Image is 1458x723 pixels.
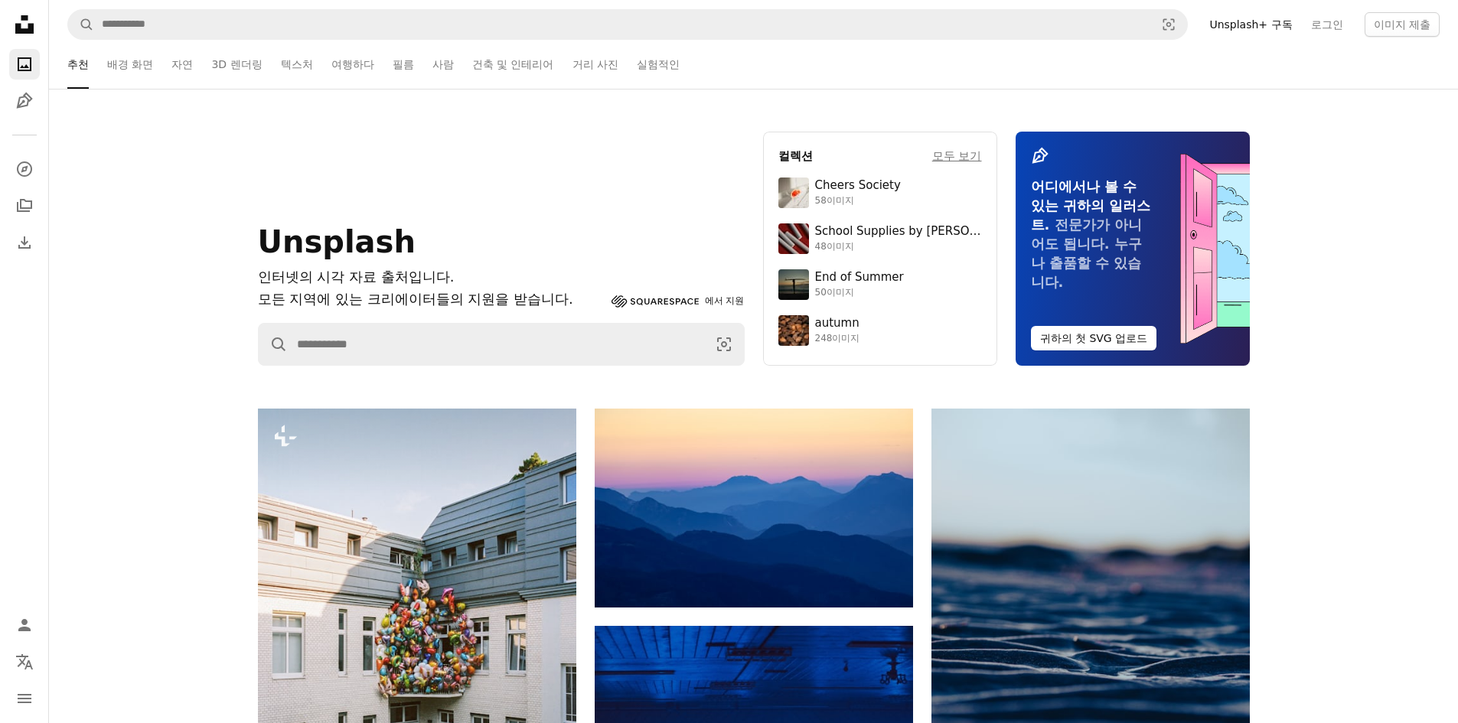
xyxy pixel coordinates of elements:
img: photo-1637983927634-619de4ccecac [778,315,809,346]
h1: 인터넷의 시각 자료 출처입니다. [258,266,605,288]
form: 사이트 전체에서 이미지 찾기 [258,323,745,366]
a: 황혼 하늘 아래 잔물결 모양의 모래 언덕 [931,640,1250,654]
a: 파스텔 색의 하늘 아래 겹겹이 쌓인 푸른 산 [595,500,913,514]
h4: 컬렉션 [778,147,813,165]
a: 모두 보기 [932,147,982,165]
a: 건축 및 인테리어 [472,40,554,89]
div: 58이미지 [815,195,901,207]
a: 일러스트 [9,86,40,116]
a: Cheers Society58이미지 [778,177,982,208]
a: 텍스처 [281,40,313,89]
button: Unsplash 검색 [259,324,288,365]
a: 탐색 [9,154,40,184]
a: 배경 화면 [107,40,153,89]
a: 필름 [393,40,414,89]
button: 시각적 검색 [704,324,744,365]
img: premium_photo-1715107534993-67196b65cde7 [778,223,809,254]
div: Cheers Society [815,178,901,194]
a: 에서 지원 [612,292,745,311]
span: Unsplash [258,224,416,259]
span: 전문가가 아니어도 됩니다. 누구나 출품할 수 있습니다. [1031,217,1142,290]
img: 파스텔 색의 하늘 아래 겹겹이 쌓인 푸른 산 [595,409,913,607]
div: autumn [815,316,860,331]
a: End of Summer50이미지 [778,269,982,300]
a: 컬렉션 [9,191,40,221]
div: School Supplies by [PERSON_NAME] [815,224,982,239]
button: 메뉴 [9,683,40,714]
form: 사이트 전체에서 이미지 찾기 [67,9,1188,40]
a: 실험적인 [637,40,680,89]
div: End of Summer [815,270,904,285]
span: 어디에서나 볼 수 있는 귀하의 일러스트. [1031,178,1151,233]
button: 귀하의 첫 SVG 업로드 [1031,326,1157,350]
a: 다운로드 내역 [9,227,40,258]
a: 3D 렌더링 [211,40,262,89]
div: 248이미지 [815,333,860,345]
a: 로그인 [1302,12,1352,37]
a: Unsplash+ 구독 [1200,12,1301,37]
button: 이미지 제출 [1365,12,1440,37]
a: 여행하다 [331,40,374,89]
div: 48이미지 [815,241,982,253]
button: Unsplash 검색 [68,10,94,39]
a: 사람 [432,40,454,89]
a: 자연 [171,40,193,89]
a: School Supplies by [PERSON_NAME]48이미지 [778,223,982,254]
button: 시각적 검색 [1150,10,1187,39]
button: 언어 [9,646,40,677]
a: autumn248이미지 [778,315,982,346]
a: 사진 [9,49,40,80]
a: 로그인 / 가입 [9,610,40,640]
a: 건물 정면에 형형색색의 풍선이 크게 모여 있습니다. [258,616,576,630]
img: photo-1610218588353-03e3130b0e2d [778,177,809,208]
div: 50이미지 [815,287,904,299]
p: 모든 지역에 있는 크리에이터들의 지원을 받습니다. [258,288,605,311]
a: 거리 사진 [572,40,618,89]
img: premium_photo-1754398386796-ea3dec2a6302 [778,269,809,300]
